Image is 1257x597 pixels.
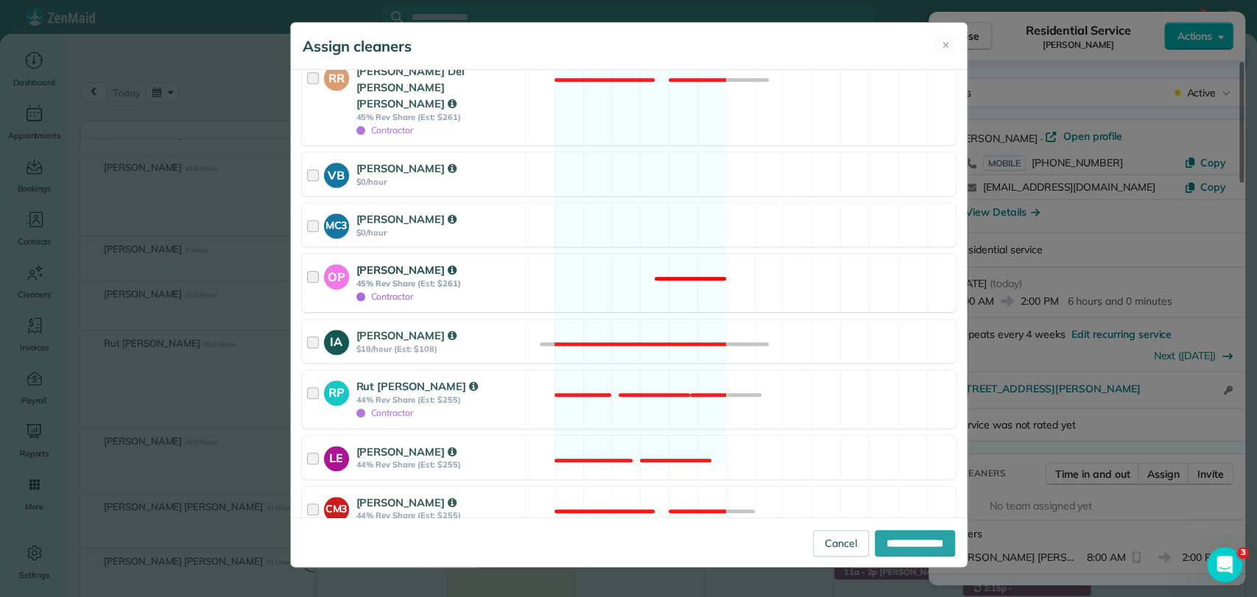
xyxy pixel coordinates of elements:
strong: CM3 [324,497,349,517]
strong: Rut [PERSON_NAME] [356,379,478,393]
span: Contractor [356,407,414,418]
span: Contractor [356,291,414,302]
strong: VB [324,163,349,184]
span: 3 [1237,547,1249,559]
strong: [PERSON_NAME] [356,161,457,175]
strong: [PERSON_NAME] [356,445,457,459]
strong: [PERSON_NAME] [356,328,457,342]
strong: 44% Rev Share (Est: $255) [356,395,521,405]
strong: 44% Rev Share (Est: $255) [356,459,521,470]
strong: 45% Rev Share (Est: $261) [356,112,521,122]
span: ✕ [942,38,950,53]
strong: [PERSON_NAME] [356,263,457,277]
span: Contractor [356,124,414,135]
strong: IA [324,330,349,351]
a: Cancel [813,530,869,557]
strong: 45% Rev Share (Est: $261) [356,278,521,289]
strong: OP [324,264,349,286]
strong: $0/hour [356,227,521,238]
strong: RR [324,66,349,87]
strong: 44% Rev Share (Est: $255) [356,510,521,520]
h5: Assign cleaners [303,36,412,57]
iframe: Intercom live chat [1207,547,1242,582]
strong: MC3 [324,213,349,233]
strong: [PERSON_NAME] [356,212,457,226]
strong: RP [324,381,349,402]
strong: [PERSON_NAME] [356,495,457,509]
strong: $0/hour [356,177,521,187]
strong: [PERSON_NAME] Del [PERSON_NAME] [PERSON_NAME] [356,64,465,110]
strong: $18/hour (Est: $108) [356,344,521,354]
strong: LE [324,446,349,467]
